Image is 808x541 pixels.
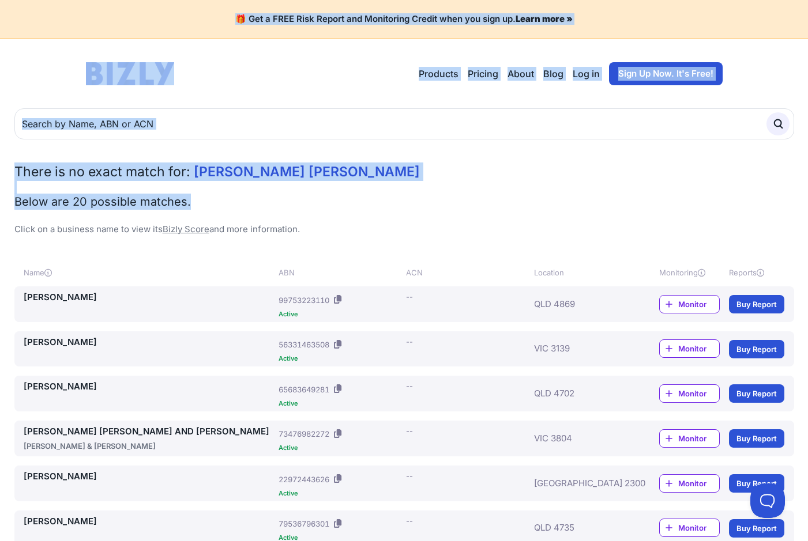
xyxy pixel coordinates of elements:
span: Monitor [678,522,719,534]
span: Monitor [678,433,719,444]
a: Monitor [659,295,720,313]
div: Reports [729,267,784,278]
span: Monitor [678,388,719,399]
div: Monitoring [659,267,720,278]
a: Monitor [659,384,720,403]
div: Active [279,490,401,497]
a: [PERSON_NAME] [24,380,275,394]
div: 79536796301 [279,518,329,529]
a: Monitor [659,339,720,358]
div: -- [406,336,413,347]
div: VIC 3139 [534,336,625,362]
div: 65683649281 [279,384,329,395]
span: Below are 20 possible matches. [14,195,191,209]
a: Buy Report [729,295,784,313]
a: Pricing [468,67,498,81]
a: [PERSON_NAME] [24,291,275,304]
div: 73476982272 [279,428,329,440]
a: Monitor [659,519,720,537]
a: Monitor [659,429,720,448]
div: -- [406,470,413,482]
div: -- [406,291,413,302]
div: Active [279,400,401,407]
div: Active [279,355,401,362]
a: Monitor [659,474,720,493]
a: Learn more » [516,13,573,24]
div: ACN [406,267,529,278]
div: Active [279,535,401,541]
input: Search by Name, ABN or ACN [14,108,794,139]
a: Sign Up Now. It's Free! [609,62,723,85]
a: Buy Report [729,384,784,403]
div: [GEOGRAPHIC_DATA] 2300 [534,470,625,497]
div: Active [279,445,401,451]
a: [PERSON_NAME] [24,515,275,528]
span: [PERSON_NAME] [PERSON_NAME] [194,164,420,180]
span: Monitor [678,478,719,489]
a: [PERSON_NAME] [PERSON_NAME] AND [PERSON_NAME] [24,425,275,438]
div: QLD 4869 [534,291,625,317]
div: -- [406,380,413,392]
p: Click on a business name to view its and more information. [14,223,794,236]
div: Location [534,267,625,278]
a: Log in [573,67,600,81]
a: Buy Report [729,519,784,538]
iframe: Toggle Customer Support [750,483,785,518]
div: Active [279,311,401,317]
div: 99753223110 [279,294,329,306]
span: There is no exact match for: [14,164,190,180]
div: ABN [279,267,401,278]
div: Name [24,267,275,278]
div: [PERSON_NAME] & [PERSON_NAME] [24,440,275,452]
a: [PERSON_NAME] [24,470,275,483]
a: Bizly Score [163,224,209,234]
a: Buy Report [729,474,784,493]
a: [PERSON_NAME] [24,336,275,349]
div: 56331463508 [279,339,329,350]
h4: 🎁 Get a FREE Risk Report and Monitoring Credit when you sign up. [14,14,794,25]
a: About [508,67,534,81]
div: -- [406,515,413,527]
button: Products [419,67,459,81]
div: QLD 4702 [534,380,625,407]
div: VIC 3804 [534,425,625,452]
span: Monitor [678,343,719,354]
span: Monitor [678,298,719,310]
a: Buy Report [729,429,784,448]
div: 22972443626 [279,474,329,485]
a: Blog [543,67,563,81]
a: Buy Report [729,340,784,358]
div: -- [406,425,413,437]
